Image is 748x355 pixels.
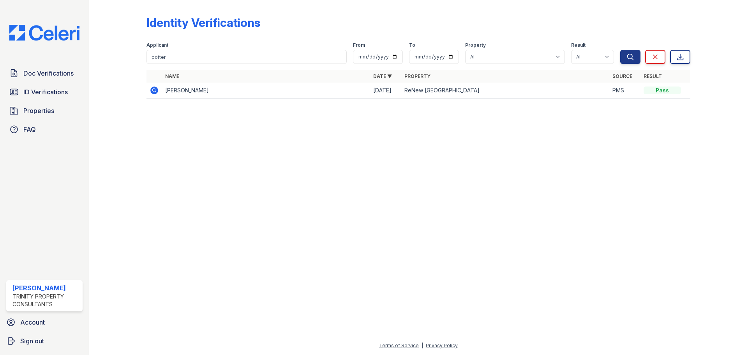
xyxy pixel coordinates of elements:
[23,69,74,78] span: Doc Verifications
[644,73,662,79] a: Result
[146,42,168,48] label: Applicant
[3,25,86,41] img: CE_Logo_Blue-a8612792a0a2168367f1c8372b55b34899dd931a85d93a1a3d3e32e68fde9ad4.png
[426,343,458,348] a: Privacy Policy
[20,318,45,327] span: Account
[644,87,681,94] div: Pass
[146,16,260,30] div: Identity Verifications
[404,73,430,79] a: Property
[465,42,486,48] label: Property
[12,293,79,308] div: Trinity Property Consultants
[373,73,392,79] a: Date ▼
[20,336,44,346] span: Sign out
[612,73,632,79] a: Source
[409,42,415,48] label: To
[23,125,36,134] span: FAQ
[6,103,83,118] a: Properties
[23,87,68,97] span: ID Verifications
[609,83,640,99] td: PMS
[379,343,419,348] a: Terms of Service
[6,122,83,137] a: FAQ
[422,343,423,348] div: |
[12,283,79,293] div: [PERSON_NAME]
[6,65,83,81] a: Doc Verifications
[370,83,401,99] td: [DATE]
[353,42,365,48] label: From
[165,73,179,79] a: Name
[162,83,370,99] td: [PERSON_NAME]
[571,42,586,48] label: Result
[3,314,86,330] a: Account
[23,106,54,115] span: Properties
[3,333,86,349] a: Sign out
[401,83,609,99] td: ReNew [GEOGRAPHIC_DATA]
[146,50,347,64] input: Search by name or phone number
[6,84,83,100] a: ID Verifications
